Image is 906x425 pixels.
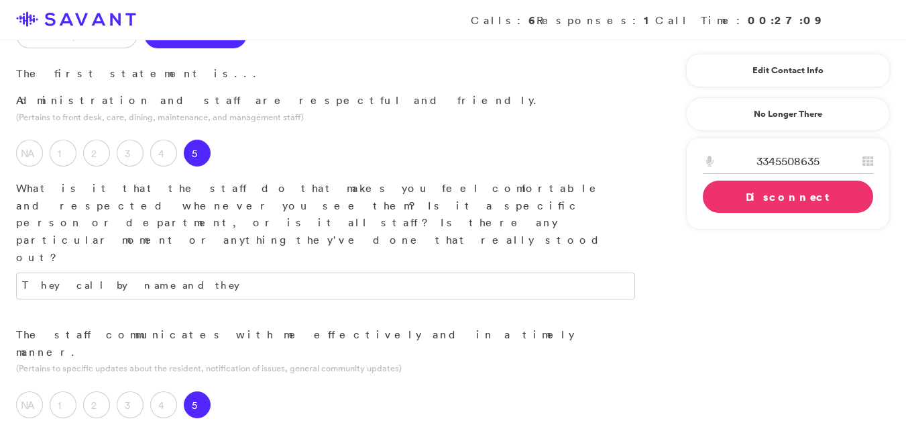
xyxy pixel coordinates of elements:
label: 3 [117,140,144,167]
strong: 6 [528,13,536,28]
label: 4 [150,140,177,167]
p: (Pertains to front desk, care, dining, maintenance, and management staff) [16,111,635,124]
label: 2 [83,140,110,167]
p: (Pertains to specific updates about the resident, notification of issues, general community updates) [16,362,635,375]
a: Edit Contact Info [703,60,873,81]
strong: 1 [644,13,655,28]
label: 5 [184,140,211,167]
label: 1 [50,391,76,418]
p: The staff communicates with me effectively and in a timely manner. [16,326,635,361]
label: 1 [50,140,76,167]
label: 3 [117,391,144,418]
label: 4 [150,391,177,418]
p: What is it that the staff do that makes you feel comfortable and respected whenever you see them?... [16,180,635,266]
label: 2 [83,391,110,418]
label: NA [16,140,43,167]
p: Administration and staff are respectful and friendly. [16,92,635,109]
label: Anonymous [16,21,137,48]
label: 5 [184,391,211,418]
strong: 00:27:09 [748,13,823,28]
label: Use Name [144,21,247,48]
a: No Longer There [686,97,890,131]
p: The first statement is... [16,65,635,83]
a: Disconnect [703,181,873,213]
label: NA [16,391,43,418]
